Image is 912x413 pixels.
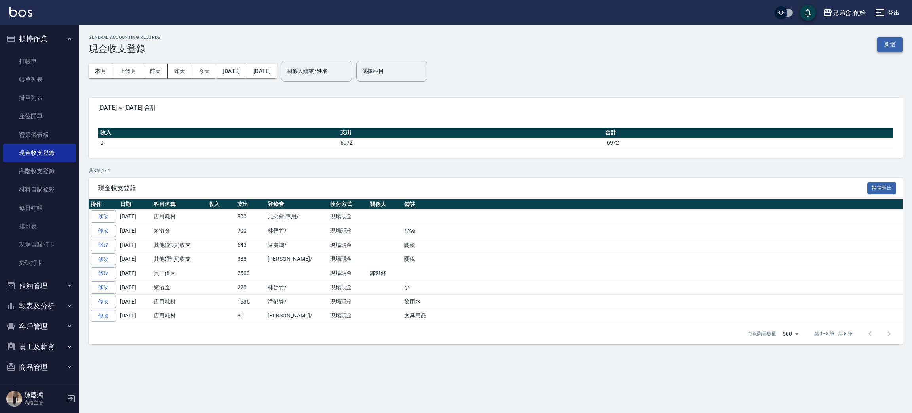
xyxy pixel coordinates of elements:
div: 兄弟會 創始 [832,8,866,18]
th: 收入 [98,128,338,138]
th: 登錄者 [266,199,328,210]
td: 少錢 [402,224,902,238]
td: 1635 [236,294,266,309]
td: 店用耗材 [152,294,207,309]
td: [DATE] [118,252,152,266]
button: 行銷工具 [3,377,76,398]
a: 營業儀表板 [3,126,76,144]
a: 現場電腦打卡 [3,235,76,254]
td: 其他(雜項)收支 [152,252,207,266]
a: 材料自購登錄 [3,180,76,199]
a: 現金收支登錄 [3,144,76,162]
h5: 陳慶鴻 [24,391,65,399]
a: 修改 [91,267,116,279]
a: 排班表 [3,217,76,235]
button: [DATE] [247,64,277,78]
td: 飲用水 [402,294,902,309]
td: 2500 [236,266,266,281]
td: 800 [236,210,266,224]
button: save [800,5,816,21]
td: 0 [98,138,338,148]
th: 關係人 [368,199,402,210]
th: 收付方式 [328,199,368,210]
td: 短溢金 [152,224,207,238]
a: 掃碼打卡 [3,254,76,272]
td: 鄒鋌鋒 [368,266,402,281]
td: 關税 [402,238,902,252]
th: 備註 [402,199,902,210]
p: 第 1–8 筆 共 8 筆 [814,330,853,337]
td: 現場現金 [328,238,368,252]
td: 現場現金 [328,266,368,281]
button: 客戶管理 [3,316,76,337]
a: 修改 [91,310,116,322]
th: 日期 [118,199,152,210]
button: 昨天 [168,64,192,78]
button: 報表匯出 [867,182,897,195]
p: 高階主管 [24,399,65,406]
a: 新增 [877,40,902,48]
button: 兄弟會 創始 [820,5,869,21]
td: [DATE] [118,238,152,252]
td: [DATE] [118,309,152,323]
a: 修改 [91,225,116,237]
td: 文具用品 [402,309,902,323]
a: 修改 [91,239,116,251]
th: 科目名稱 [152,199,207,210]
button: 上個月 [113,64,143,78]
button: 前天 [143,64,168,78]
td: 700 [236,224,266,238]
td: 86 [236,309,266,323]
td: 少 [402,281,902,295]
button: 櫃檯作業 [3,29,76,49]
td: 林晉竹/ [266,224,328,238]
td: [DATE] [118,266,152,281]
td: 關稅 [402,252,902,266]
td: 643 [236,238,266,252]
th: 支出 [338,128,603,138]
button: 本月 [89,64,113,78]
td: [DATE] [118,210,152,224]
span: 現金收支登錄 [98,184,867,192]
h3: 現金收支登錄 [89,43,161,54]
td: [DATE] [118,281,152,295]
td: 店用耗材 [152,309,207,323]
td: 現場現金 [328,210,368,224]
td: 林晉竹/ [266,281,328,295]
td: 員工借支 [152,266,207,281]
td: -6972 [603,138,893,148]
td: 現場現金 [328,252,368,266]
p: 每頁顯示數量 [748,330,776,337]
a: 每日結帳 [3,199,76,217]
a: 修改 [91,253,116,266]
td: [DATE] [118,224,152,238]
td: 潘郁靜/ [266,294,328,309]
a: 修改 [91,281,116,294]
td: 6972 [338,138,603,148]
div: 500 [779,323,802,344]
img: Person [6,391,22,407]
td: [PERSON_NAME]/ [266,309,328,323]
td: 店用耗材 [152,210,207,224]
td: 陳慶鴻/ [266,238,328,252]
button: 員工及薪資 [3,337,76,357]
td: [DATE] [118,294,152,309]
h2: GENERAL ACCOUNTING RECORDS [89,35,161,40]
td: [PERSON_NAME]/ [266,252,328,266]
td: 兄弟會 專用/ [266,210,328,224]
th: 合計 [603,128,893,138]
span: [DATE] ~ [DATE] 合計 [98,104,893,112]
button: 預約管理 [3,275,76,296]
td: 現場現金 [328,294,368,309]
a: 座位開單 [3,107,76,125]
a: 修改 [91,210,116,223]
a: 修改 [91,296,116,308]
button: [DATE] [216,64,247,78]
img: Logo [9,7,32,17]
a: 打帳單 [3,52,76,71]
td: 現場現金 [328,309,368,323]
p: 共 8 筆, 1 / 1 [89,167,902,174]
a: 帳單列表 [3,71,76,89]
button: 商品管理 [3,357,76,378]
td: 短溢金 [152,281,207,295]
